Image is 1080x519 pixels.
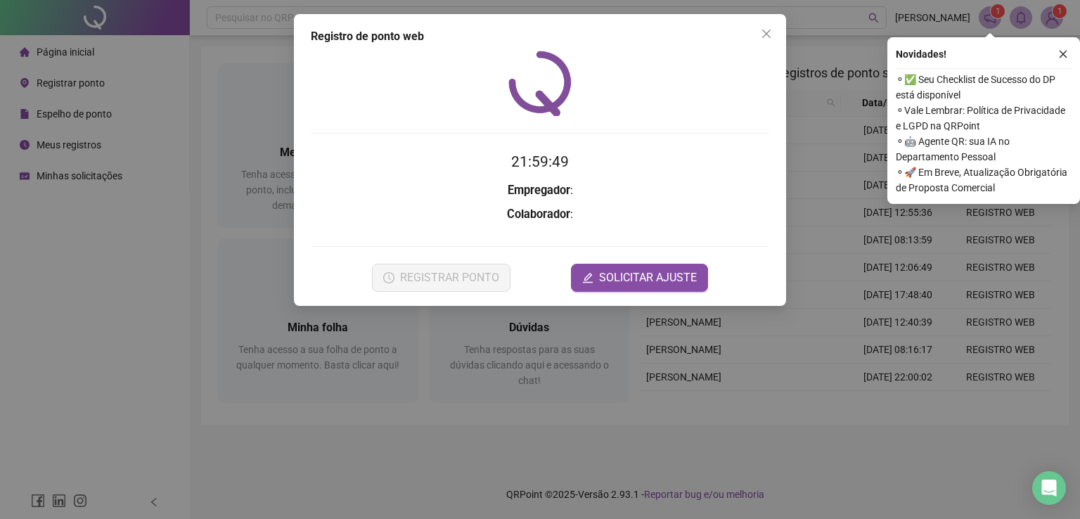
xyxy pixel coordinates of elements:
[896,165,1072,196] span: ⚬ 🚀 Em Breve, Atualização Obrigatória de Proposta Comercial
[508,184,570,197] strong: Empregador
[311,181,769,200] h3: :
[508,51,572,116] img: QRPoint
[755,23,778,45] button: Close
[571,264,708,292] button: editSOLICITAR AJUSTE
[896,46,946,62] span: Novidades !
[761,28,772,39] span: close
[311,28,769,45] div: Registro de ponto web
[507,207,570,221] strong: Colaborador
[1058,49,1068,59] span: close
[511,153,569,170] time: 21:59:49
[311,205,769,224] h3: :
[582,272,593,283] span: edit
[896,72,1072,103] span: ⚬ ✅ Seu Checklist de Sucesso do DP está disponível
[896,103,1072,134] span: ⚬ Vale Lembrar: Política de Privacidade e LGPD na QRPoint
[896,134,1072,165] span: ⚬ 🤖 Agente QR: sua IA no Departamento Pessoal
[1032,471,1066,505] div: Open Intercom Messenger
[599,269,697,286] span: SOLICITAR AJUSTE
[372,264,510,292] button: REGISTRAR PONTO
